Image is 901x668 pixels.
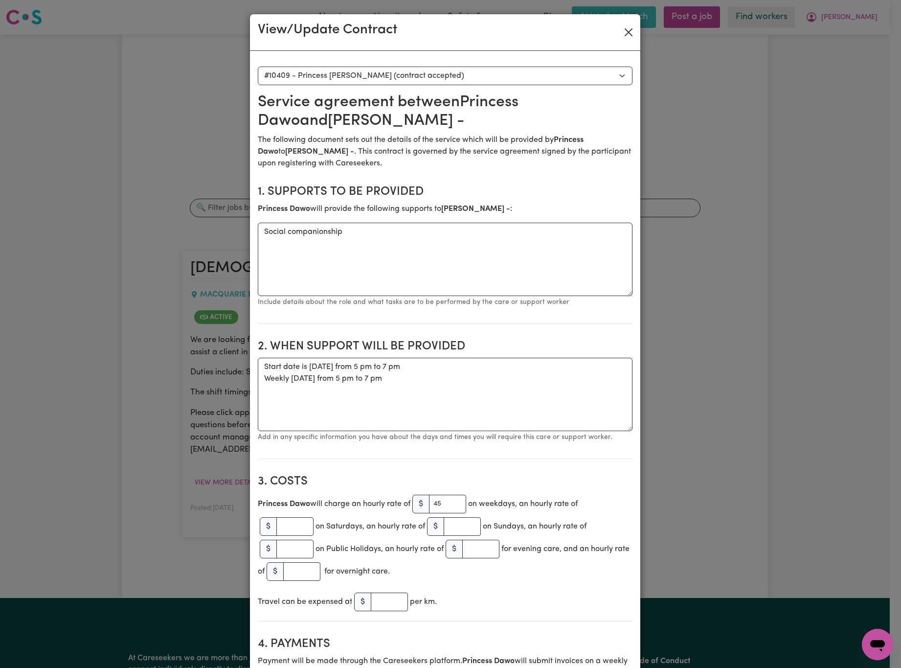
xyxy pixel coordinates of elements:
[258,475,632,489] h2: 3. Costs
[258,223,632,296] textarea: Social companionship
[260,540,277,558] span: $
[258,185,632,199] h2: 1. Supports to be provided
[267,562,284,581] span: $
[412,495,429,513] span: $
[446,540,463,558] span: $
[258,434,612,441] small: Add in any specific information you have about the days and times you will require this care or s...
[258,500,310,508] b: Princess Dawo
[258,134,632,169] p: The following document sets out the details of the service which will be provided by to . This co...
[441,205,510,213] b: [PERSON_NAME] -
[258,493,632,583] div: will charge an hourly rate of on weekdays, an hourly rate of on Saturdays, an hourly rate of on S...
[258,205,310,213] b: Princess Dawo
[862,629,893,660] iframe: Button to launch messaging window
[258,340,632,354] h2: 2. When support will be provided
[260,517,277,536] span: $
[354,593,371,611] span: $
[258,203,632,215] p: will provide the following supports to :
[258,358,632,431] textarea: Start date is [DATE] from 5 pm to 7 pm Weekly [DATE] from 5 pm to 7 pm
[462,657,515,665] b: Princess Dawo
[285,148,354,156] b: [PERSON_NAME] -
[427,517,444,536] span: $
[258,93,632,131] h2: Service agreement between Princess Dawo and [PERSON_NAME] -
[258,22,397,39] h3: View/Update Contract
[621,24,636,40] button: Close
[258,637,632,651] h2: 4. Payments
[258,591,632,613] div: Travel can be expensed at per km.
[258,299,569,306] small: Include details about the role and what tasks are to be performed by the care or support worker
